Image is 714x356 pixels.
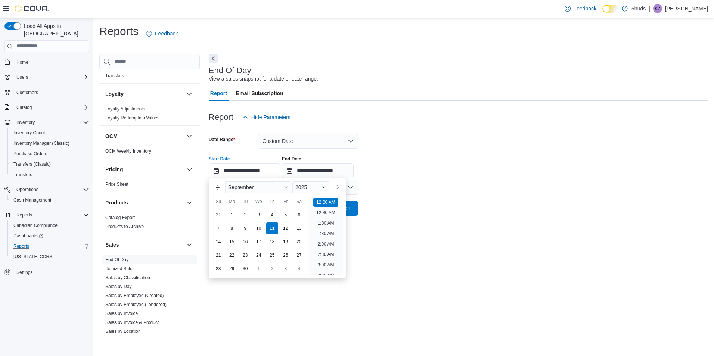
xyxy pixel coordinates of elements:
div: Sa [293,196,305,207]
div: Pricing [99,180,200,192]
div: Su [212,196,224,207]
a: Reorder [105,64,121,69]
span: Transfers (Classic) [10,160,89,169]
button: Inventory Count [7,128,92,138]
a: [US_STATE] CCRS [10,252,55,261]
div: day-25 [266,249,278,261]
span: Washington CCRS [10,252,89,261]
li: 2:30 AM [314,250,337,259]
h3: Report [209,113,233,122]
p: 5buds [631,4,646,13]
h1: Reports [99,24,139,39]
div: Keith Ziemann [653,4,662,13]
button: Inventory [1,117,92,128]
button: Sales [185,240,194,249]
div: day-17 [253,236,265,248]
div: Fr [280,196,292,207]
p: | [649,4,650,13]
li: 1:30 AM [314,229,337,238]
div: day-9 [239,222,251,234]
button: Loyalty [185,90,194,99]
span: Customers [16,90,38,96]
div: day-27 [293,249,305,261]
button: [US_STATE] CCRS [7,252,92,262]
a: Inventory Manager (Classic) [10,139,72,148]
div: day-23 [239,249,251,261]
li: 3:00 AM [314,260,337,269]
div: day-24 [253,249,265,261]
span: Settings [13,267,89,277]
div: day-11 [266,222,278,234]
span: Canadian Compliance [13,222,58,228]
button: Next month [331,181,343,193]
div: day-12 [280,222,292,234]
span: Catalog Export [105,215,135,221]
a: Transfers [10,170,35,179]
div: day-15 [226,236,238,248]
ul: Time [309,196,343,275]
button: Home [1,57,92,68]
a: Loyalty Adjustments [105,106,145,112]
input: Press the down key to open a popover containing a calendar. [282,163,354,178]
span: Catalog [13,103,89,112]
p: [PERSON_NAME] [665,4,708,13]
span: Feedback [155,30,178,37]
button: Reports [7,241,92,252]
button: Previous Month [212,181,224,193]
span: Catalog [16,104,32,110]
span: Inventory Manager (Classic) [13,140,69,146]
span: KZ [655,4,660,13]
span: Dashboards [13,233,43,239]
a: Cash Management [10,196,54,204]
li: 12:00 AM [313,198,338,207]
button: Canadian Compliance [7,220,92,231]
div: day-7 [212,222,224,234]
span: [US_STATE] CCRS [13,254,52,260]
a: Products to Archive [105,224,144,229]
div: day-1 [253,263,265,275]
button: Reports [1,210,92,220]
button: Cash Management [7,195,92,205]
span: Home [16,59,28,65]
button: Pricing [185,165,194,174]
button: Inventory Manager (Classic) [7,138,92,149]
span: Itemized Sales [105,266,135,272]
li: 1:00 AM [314,219,337,228]
div: day-1 [226,209,238,221]
div: day-2 [239,209,251,221]
button: Sales [105,241,183,249]
button: Hide Parameters [239,110,294,125]
div: day-31 [212,209,224,221]
span: Customers [13,88,89,97]
div: day-18 [266,236,278,248]
a: Sales by Classification [105,275,150,280]
span: OCM Weekly Inventory [105,148,151,154]
li: 12:30 AM [313,208,338,217]
div: day-26 [280,249,292,261]
div: day-4 [266,209,278,221]
div: day-14 [212,236,224,248]
div: day-30 [239,263,251,275]
a: Itemized Sales [105,266,135,271]
div: Button. Open the year selector. 2025 is currently selected. [292,181,329,193]
span: Feedback [574,5,596,12]
span: Inventory Manager (Classic) [10,139,89,148]
nav: Complex example [4,54,89,297]
div: day-21 [212,249,224,261]
span: Operations [13,185,89,194]
button: Products [105,199,183,206]
button: Catalog [13,103,35,112]
div: day-20 [293,236,305,248]
span: End Of Day [105,257,128,263]
h3: Products [105,199,128,206]
span: Cash Management [13,197,51,203]
input: Press the down key to enter a popover containing a calendar. Press the escape key to close the po... [209,163,280,178]
div: OCM [99,147,200,159]
button: Products [185,198,194,207]
div: day-5 [280,209,292,221]
span: Dashboards [10,231,89,240]
span: Transfers (Classic) [13,161,51,167]
span: Email Subscription [236,86,283,101]
div: day-16 [239,236,251,248]
a: Price Sheet [105,182,128,187]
